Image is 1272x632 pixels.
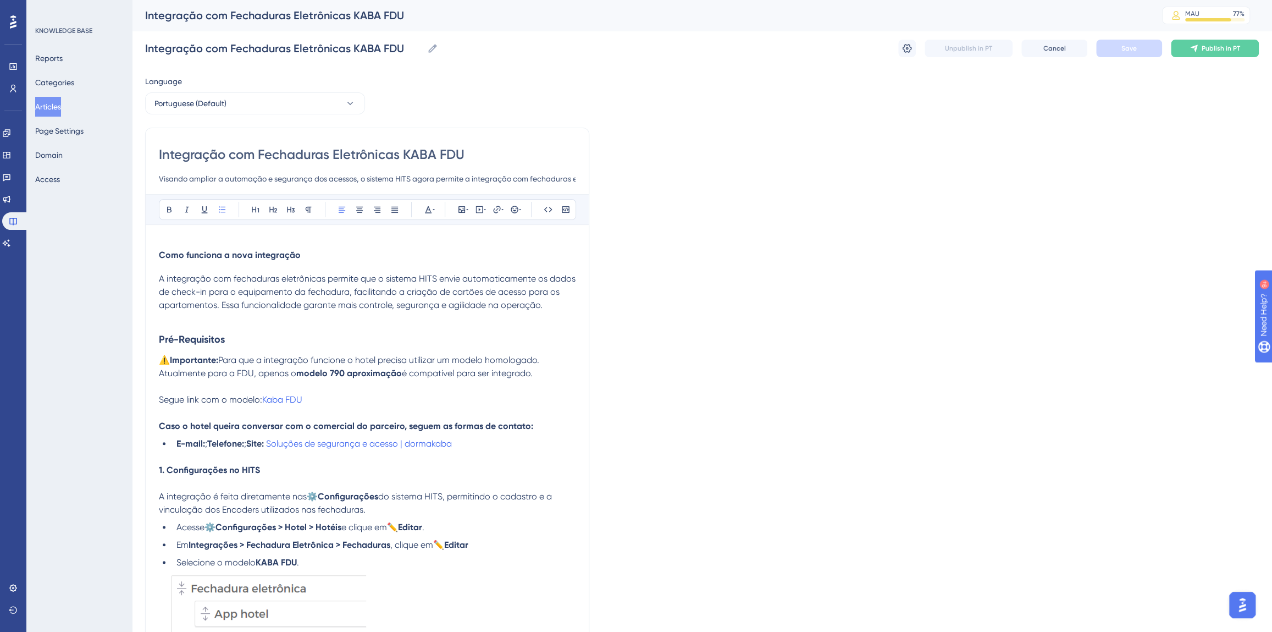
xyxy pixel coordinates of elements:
button: Categories [35,73,74,92]
span: Publish in PT [1202,44,1240,53]
span: Save [1121,44,1137,53]
button: Domain [35,145,63,165]
button: Save [1096,40,1162,57]
input: Article Title [159,146,576,163]
span: Selecione o modelo [176,557,256,568]
strong: Pré-Requisitos [159,333,225,345]
div: KNOWLEDGE BASE [35,26,92,35]
strong: 1. Configurações no HITS [159,465,260,475]
strong: ⚠️Importante: [159,355,218,365]
strong: Caso o hotel queira conversar com o comercial do parceiro, seguem as formas de contato: [159,421,533,431]
div: 9+ [75,6,81,14]
a: Kaba FDU [262,394,302,405]
div: 77 % [1233,9,1245,18]
strong: Telefone: [207,438,244,449]
strong: E-mail: [176,438,205,449]
input: Article Name [145,41,423,56]
span: Segue link com o modelo: [159,394,262,405]
button: Page Settings [35,121,84,141]
a: Soluções de segurança e acesso | dormakaba [266,438,452,449]
span: Acesse [176,522,204,532]
span: . [422,522,424,532]
span: Need Help? [26,3,69,16]
strong: KABA FDU [256,557,297,568]
strong: modelo 790 aproximação [296,368,402,378]
span: e clique em [341,522,387,532]
button: Access [35,169,60,189]
strong: ✏️Editar [433,540,468,550]
button: Cancel [1021,40,1087,57]
span: A integração com fechaduras eletrônicas permite que o sistema HITS envie automaticamente os dados... [159,273,578,310]
span: Em [176,540,189,550]
span: Language [145,75,182,88]
span: Portuguese (Default) [154,97,226,110]
strong: ⚙️Configurações [307,491,378,502]
iframe: UserGuiding AI Assistant Launcher [1226,589,1259,622]
div: MAU [1185,9,1199,18]
strong: ⚙️Configurações > Hotel > Hotéis [204,522,341,532]
button: Reports [35,48,63,68]
button: Unpublish in PT [925,40,1013,57]
input: Article Description [159,172,576,185]
button: Articles [35,97,61,117]
span: ; [244,438,246,449]
button: Portuguese (Default) [145,92,365,114]
button: Publish in PT [1171,40,1259,57]
span: . [297,557,299,568]
span: Unpublish in PT [945,44,992,53]
span: do sistema HITS, permitindo o cadastro e a vinculação dos Encoders utilizados nas fechaduras. [159,491,554,515]
span: é compatível para ser integrado. [402,368,533,378]
span: Atualmente para a FDU, apenas o [159,368,296,378]
span: ; [205,438,207,449]
span: A integração é feita diretamente nas [159,491,307,502]
div: Integração com Fechaduras Eletrônicas KABA FDU [145,8,1135,23]
strong: ✏️Editar [387,522,422,532]
span: Cancel [1043,44,1066,53]
span: Para que a integração funcione o hotel precisa utilizar um modelo homologado. [218,355,539,365]
strong: Site: [246,438,264,449]
strong: Integrações > Fechadura Eletrônica > Fechaduras [189,540,390,550]
span: Como funciona a nova integração [159,250,301,260]
span: , clique em [390,540,433,550]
